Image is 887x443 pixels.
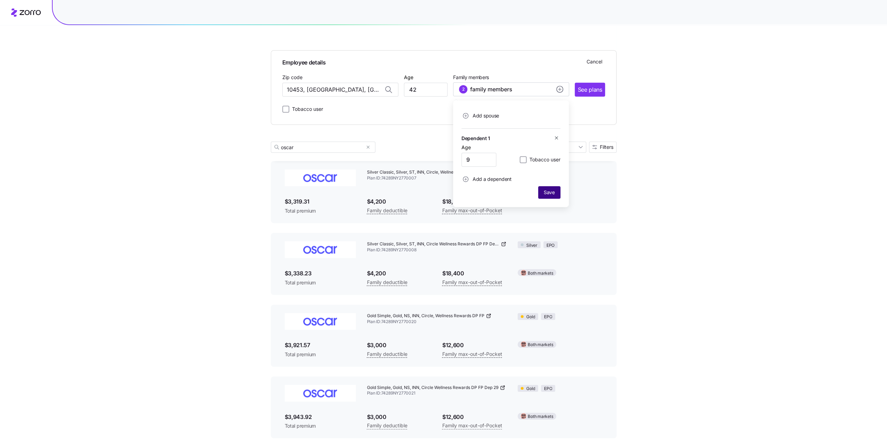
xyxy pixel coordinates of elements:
[442,350,502,358] span: Family max-out-of-Pocket
[404,74,413,81] label: Age
[544,385,552,392] span: EPO
[526,242,537,249] span: Silver
[442,421,502,430] span: Family max-out-of-Pocket
[556,86,563,93] svg: add icon
[367,385,498,391] span: Gold Simple, Gold, NS, INN, Circle Wellness Rewards DP FP Dep 29
[282,74,303,81] label: Zip code
[526,314,535,320] span: Gold
[367,390,507,396] span: Plan ID: 74289NY2770021
[282,56,326,67] span: Employee details
[271,142,375,153] input: Plan ID, carrier etc.
[367,169,489,175] span: Silver Classic, Silver, ST, INN, Circle, Wellness Rewards DP FP
[442,278,502,287] span: Family max-out-of-Pocket
[453,82,569,96] button: 2family membersadd icon
[461,109,499,123] button: Add spouse
[442,341,506,350] span: $12,600
[461,144,471,151] label: Age
[367,206,407,215] span: Family deductible
[367,247,507,253] span: Plan ID: 74289NY2770008
[367,278,407,287] span: Family deductible
[470,85,512,93] span: family members
[544,189,555,196] span: Save
[367,421,407,430] span: Family deductible
[285,313,356,330] img: Oscar
[367,413,431,421] span: $3,000
[538,186,560,199] button: Save
[527,155,560,164] label: Tobacco user
[528,270,553,277] span: Both markets
[285,241,356,258] img: Oscar
[442,197,506,206] span: $18,400
[285,341,356,350] span: $3,921.57
[461,135,490,142] h5: Dependent 1
[442,269,506,278] span: $18,400
[473,112,499,119] span: Add spouse
[463,176,468,182] svg: add icon
[367,350,407,358] span: Family deductible
[473,176,512,183] span: Add a dependent
[587,58,602,65] span: Cancel
[285,169,356,186] img: Oscar
[285,385,356,402] img: Oscar
[367,197,431,206] span: $4,200
[282,83,398,97] input: Zip code
[367,269,431,278] span: $4,200
[461,172,512,186] button: Add a dependent
[285,269,356,278] span: $3,338.23
[589,142,617,153] button: Filters
[575,83,605,97] button: See plans
[463,113,468,119] svg: add icon
[442,413,506,421] span: $12,600
[442,206,502,215] span: Family max-out-of-Pocket
[367,175,507,181] span: Plan ID: 74289NY2770007
[285,413,356,421] span: $3,943.92
[285,207,356,214] span: Total premium
[285,351,356,358] span: Total premium
[528,413,553,420] span: Both markets
[546,242,555,249] span: EPO
[600,145,613,150] span: Filters
[285,279,356,286] span: Total premium
[453,74,569,81] span: Family members
[367,241,500,247] span: Silver Classic, Silver, ST, INN, Circle Wellness Rewards DP FP Dep 29
[578,85,602,94] span: See plans
[461,153,496,167] input: Age
[285,197,356,206] span: $3,319.31
[584,56,605,67] button: Cancel
[453,100,569,207] div: 2family membersadd icon
[367,341,431,350] span: $3,000
[367,319,507,325] span: Plan ID: 74289NY2770020
[289,105,323,113] label: Tobacco user
[544,314,552,320] span: EPO
[528,342,553,348] span: Both markets
[526,385,535,392] span: Gold
[459,85,467,93] div: 2
[285,422,356,429] span: Total premium
[404,83,448,97] input: Age
[367,313,484,319] span: Gold Simple, Gold, NS, INN, Circle, Wellness Rewards DP FP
